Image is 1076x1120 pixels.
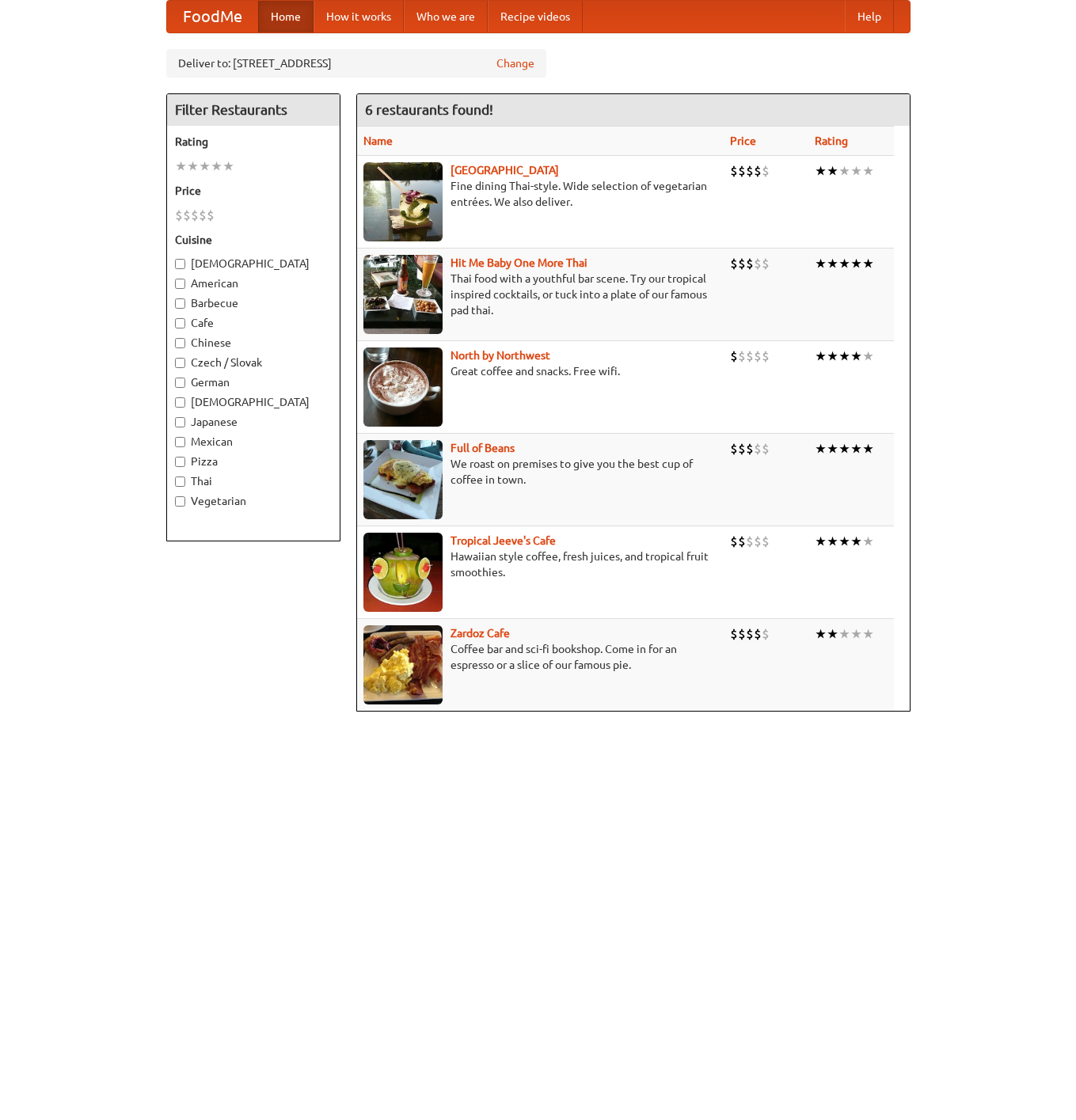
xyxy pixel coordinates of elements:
img: jeeves.jpg [363,533,443,612]
label: American [175,275,332,291]
li: ★ [838,533,850,550]
p: We roast on premises to give you the best cup of coffee in town. [363,456,718,488]
li: $ [754,533,762,550]
li: $ [738,162,746,180]
li: $ [183,207,191,224]
li: $ [738,440,746,457]
li: ★ [827,162,838,180]
li: $ [730,255,738,272]
label: [DEMOGRAPHIC_DATA] [175,256,332,271]
li: ★ [850,347,862,365]
img: north.jpg [363,347,443,427]
h5: Cuisine [175,232,332,248]
li: $ [762,440,770,457]
li: ★ [827,347,838,365]
input: Cafe [175,318,185,328]
a: Name [363,135,393,147]
li: $ [199,207,207,224]
li: $ [746,347,754,365]
input: Chinese [175,338,185,348]
img: satay.jpg [363,162,443,241]
li: $ [746,255,754,272]
p: Fine dining Thai-style. Wide selection of vegetarian entrées. We also deliver. [363,178,718,210]
p: Great coffee and snacks. Free wifi. [363,363,718,379]
h5: Price [175,183,332,199]
li: ★ [815,255,827,272]
label: Thai [175,473,332,489]
label: [DEMOGRAPHIC_DATA] [175,394,332,410]
li: $ [754,347,762,365]
input: Japanese [175,417,185,427]
a: Help [845,1,894,32]
p: Hawaiian style coffee, fresh juices, and tropical fruit smoothies. [363,549,718,580]
li: ★ [187,158,199,175]
p: Thai food with a youthful bar scene. Try our tropical inspired cocktails, or tuck into a plate of... [363,271,718,318]
li: $ [754,162,762,180]
a: Home [258,1,314,32]
li: ★ [862,440,874,457]
input: [DEMOGRAPHIC_DATA] [175,397,185,408]
a: Hit Me Baby One More Thai [451,256,587,269]
a: Full of Beans [451,442,515,454]
a: Who we are [404,1,488,32]
a: Recipe videos [488,1,583,32]
li: ★ [838,625,850,643]
li: $ [738,625,746,643]
li: ★ [850,440,862,457]
a: Zardoz Cafe [451,627,510,640]
input: Pizza [175,457,185,467]
a: North by Northwest [451,349,550,362]
li: $ [762,255,770,272]
label: Barbecue [175,295,332,311]
label: Vegetarian [175,493,332,509]
li: $ [738,533,746,550]
label: Pizza [175,454,332,469]
li: ★ [862,347,874,365]
li: ★ [850,533,862,550]
input: American [175,279,185,289]
a: [GEOGRAPHIC_DATA] [451,164,559,177]
a: FoodMe [167,1,258,32]
li: ★ [862,533,874,550]
li: ★ [862,255,874,272]
li: ★ [175,158,187,175]
label: Chinese [175,335,332,351]
li: ★ [838,440,850,457]
label: Japanese [175,414,332,430]
img: zardoz.jpg [363,625,443,704]
input: Thai [175,476,185,487]
li: $ [746,440,754,457]
a: Tropical Jeeve's Cafe [451,534,556,547]
li: ★ [838,255,850,272]
div: Deliver to: [STREET_ADDRESS] [166,49,546,78]
li: ★ [862,625,874,643]
li: $ [730,440,738,457]
input: German [175,378,185,388]
label: German [175,374,332,390]
li: $ [730,625,738,643]
p: Coffee bar and sci-fi bookshop. Come in for an espresso or a slice of our famous pie. [363,641,718,673]
li: $ [746,162,754,180]
li: $ [754,255,762,272]
li: $ [175,207,183,224]
a: Change [496,55,534,71]
input: Barbecue [175,298,185,309]
li: ★ [815,533,827,550]
a: Rating [815,135,848,147]
li: $ [730,162,738,180]
label: Czech / Slovak [175,355,332,370]
li: ★ [211,158,222,175]
li: $ [762,625,770,643]
li: $ [746,533,754,550]
li: ★ [815,625,827,643]
h5: Rating [175,134,332,150]
li: ★ [838,162,850,180]
a: Price [730,135,756,147]
input: Mexican [175,437,185,447]
h4: Filter Restaurants [167,94,340,126]
a: How it works [314,1,404,32]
